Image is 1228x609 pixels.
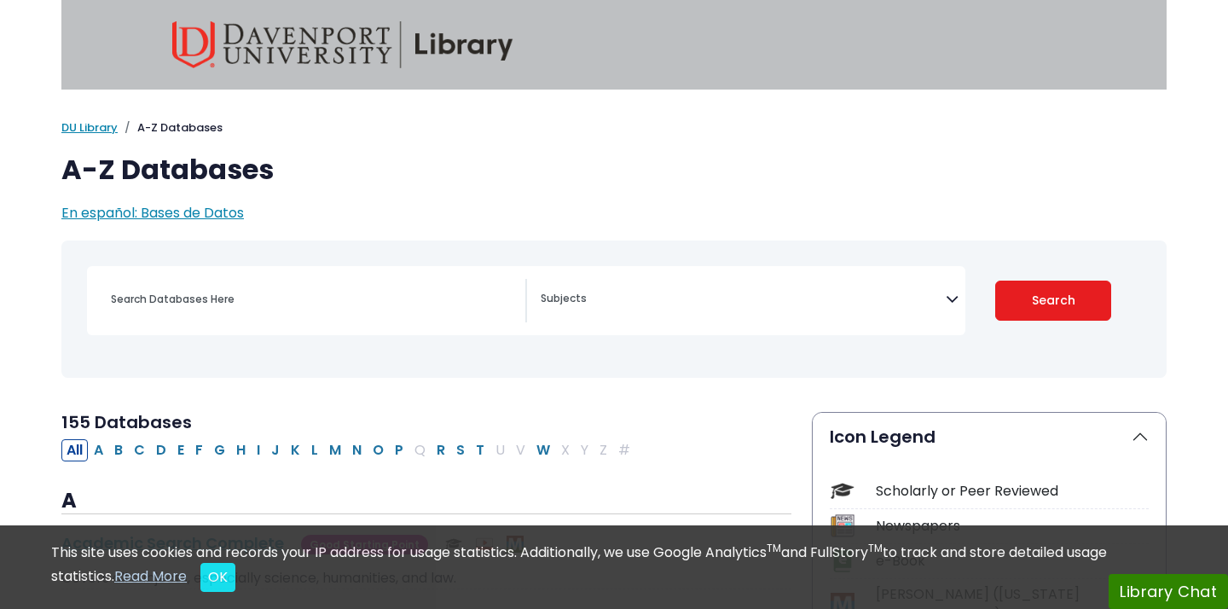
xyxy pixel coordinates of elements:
[432,439,450,461] button: Filter Results R
[209,439,230,461] button: Filter Results G
[368,439,389,461] button: Filter Results O
[995,281,1112,321] button: Submit for Search Results
[151,439,171,461] button: Filter Results D
[471,439,489,461] button: Filter Results T
[172,21,513,68] img: Davenport University Library
[876,481,1149,502] div: Scholarly or Peer Reviewed
[61,439,88,461] button: All
[1109,574,1228,609] button: Library Chat
[324,439,346,461] button: Filter Results M
[61,154,1167,186] h1: A-Z Databases
[306,439,323,461] button: Filter Results L
[51,542,1177,592] div: This site uses cookies and records your IP address for usage statistics. Additionally, we use Goo...
[61,410,192,434] span: 155 Databases
[767,541,781,555] sup: TM
[813,413,1166,461] button: Icon Legend
[451,439,470,461] button: Filter Results S
[286,439,305,461] button: Filter Results K
[200,563,235,592] button: Close
[61,203,244,223] a: En español: Bases de Datos
[531,439,555,461] button: Filter Results W
[190,439,208,461] button: Filter Results F
[831,514,854,537] img: Icon Newspapers
[876,516,1149,536] div: Newspapers
[61,119,1167,136] nav: breadcrumb
[101,287,525,311] input: Search database by title or keyword
[266,439,285,461] button: Filter Results J
[541,293,946,307] textarea: Search
[347,439,367,461] button: Filter Results N
[118,119,223,136] li: A-Z Databases
[89,439,108,461] button: Filter Results A
[129,439,150,461] button: Filter Results C
[831,479,854,502] img: Icon Scholarly or Peer Reviewed
[109,439,128,461] button: Filter Results B
[868,541,883,555] sup: TM
[61,439,637,459] div: Alpha-list to filter by first letter of database name
[172,439,189,461] button: Filter Results E
[61,119,118,136] a: DU Library
[252,439,265,461] button: Filter Results I
[61,489,791,514] h3: A
[231,439,251,461] button: Filter Results H
[114,566,187,586] a: Read More
[390,439,408,461] button: Filter Results P
[61,241,1167,378] nav: Search filters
